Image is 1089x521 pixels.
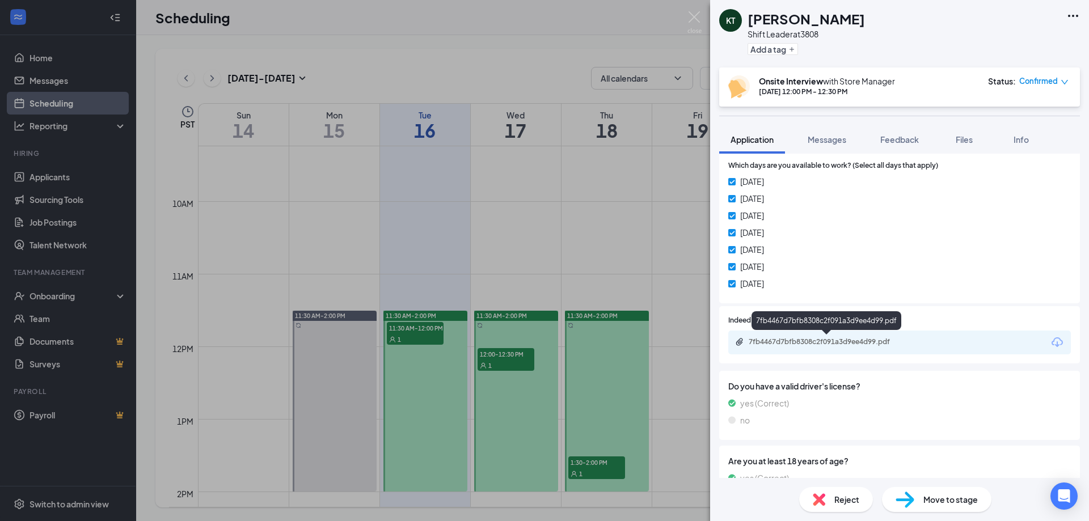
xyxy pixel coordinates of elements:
[740,472,789,484] span: yes (Correct)
[923,493,978,506] span: Move to stage
[728,315,778,326] span: Indeed Resume
[748,9,865,28] h1: [PERSON_NAME]
[731,134,774,145] span: Application
[759,76,823,86] b: Onsite Interview
[834,493,859,506] span: Reject
[740,175,764,188] span: [DATE]
[740,192,764,205] span: [DATE]
[1050,336,1064,349] svg: Download
[740,226,764,239] span: [DATE]
[749,337,907,346] div: 7fb4467d7bfb8308c2f091a3d9ee4d99.pdf
[759,87,895,96] div: [DATE] 12:00 PM - 12:30 PM
[1014,134,1029,145] span: Info
[728,160,938,171] span: Which days are you available to work? (Select all days that apply)
[740,243,764,256] span: [DATE]
[752,311,901,330] div: 7fb4467d7bfb8308c2f091a3d9ee4d99.pdf
[759,75,895,87] div: with Store Manager
[728,455,1071,467] span: Are you at least 18 years of age?
[740,209,764,222] span: [DATE]
[1019,75,1058,87] span: Confirmed
[1061,78,1069,86] span: down
[988,75,1016,87] div: Status :
[728,380,1071,392] span: Do you have a valid driver's license?
[735,337,919,348] a: Paperclip7fb4467d7bfb8308c2f091a3d9ee4d99.pdf
[1066,9,1080,23] svg: Ellipses
[1050,482,1078,510] div: Open Intercom Messenger
[740,277,764,290] span: [DATE]
[880,134,919,145] span: Feedback
[808,134,846,145] span: Messages
[740,260,764,273] span: [DATE]
[788,46,795,53] svg: Plus
[726,15,735,26] div: KT
[740,414,750,426] span: no
[735,337,744,346] svg: Paperclip
[748,28,865,40] div: Shift Leader at 3808
[956,134,973,145] span: Files
[740,397,789,409] span: yes (Correct)
[748,43,798,55] button: PlusAdd a tag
